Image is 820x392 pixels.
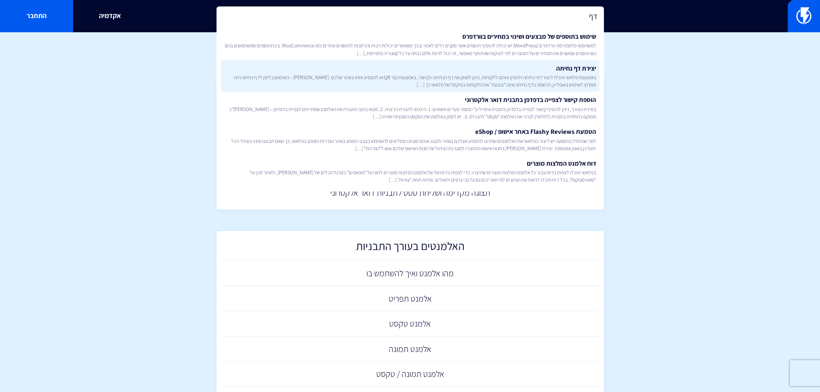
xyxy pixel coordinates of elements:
a: הטמעת Flashy Reviews באתר אישופ / eShopלפני שנתחיל בהטמעה יש ליצור בפלאשי את האלמנטים שתרצו להטמי... [221,123,600,155]
a: שימוש בתוספים של מבצעים ושינוי במחירים בוורדפרסלמשתמשי פלטפורמת וורדפרס (WordPress) יש יכולת להוס... [221,28,600,60]
a: אלמנט טקסט [221,311,600,336]
span: לפני שנתחיל בהטמעה יש ליצור בפלאשי את האלמנטים שתרצו להטמיע אצלכם באתר ולעצב אותם (אנחנו ממליצים ... [224,137,596,152]
a: דוח אלמנט המלצות מוצריםבפלאשי תוכלו לצפות בדוח עבור כל אלמנט המלצות מוצרים שתיצרו. כדי לצפות בדוח... [221,155,600,187]
a: הוספת קישור לצפייה בדפדפן בתבנית דואר אלקטרוניבמידת הצורך, ניתן להוסיף קישור לצפייה בדפדפן בתבנית... [221,92,600,123]
input: חיפוש מהיר... [217,6,604,26]
span: באמצעות פלאשי תוכלו ליצור דפי נחיתה ולהפיץ אותם ללקוחות. ניתן לשווק את דף הנחיתה כקישור, באמצעות ... [224,74,596,88]
a: יצירת דף נחיתהבאמצעות פלאשי תוכלו ליצור דפי נחיתה ולהפיץ אותם ללקוחות. ניתן לשווק את דף הנחיתה כק... [221,60,600,92]
a: אלמנט תפריט [221,286,600,312]
a: מהו אלמנט ואיך להשתמש בו [221,261,600,286]
a: אלמנט תמונה / טקסט [221,361,600,387]
span: למשתמשי פלטפורמת וורדפרס (WordPress) יש יכולת להוסיף תוספים אשר מקנים כלים לאתר ובכך מאפשרים יכול... [224,42,596,56]
span: בפלאשי תוכלו לצפות בדוח עבור כל אלמנט המלצות מוצרים שתיצרו. כדי לצפות בדוח של של אלמנט המלצות מוצ... [224,169,596,183]
a: תצוגה מקדימה ושליחת טסט לתבניות דואר אלקטרוני [221,180,600,206]
a: אלמנט תמונה [221,336,600,362]
span: במידת הצורך, ניתן להוסיף קישור לצפייה בדפדפן בתבנית אימייל ע”י מספר צעדים פשוטים: 1. היכנסו לתבני... [224,105,596,120]
a: האלמנטים בעורך התבניות [221,235,600,261]
h2: האלמנטים בעורך התבניות [225,240,595,256]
